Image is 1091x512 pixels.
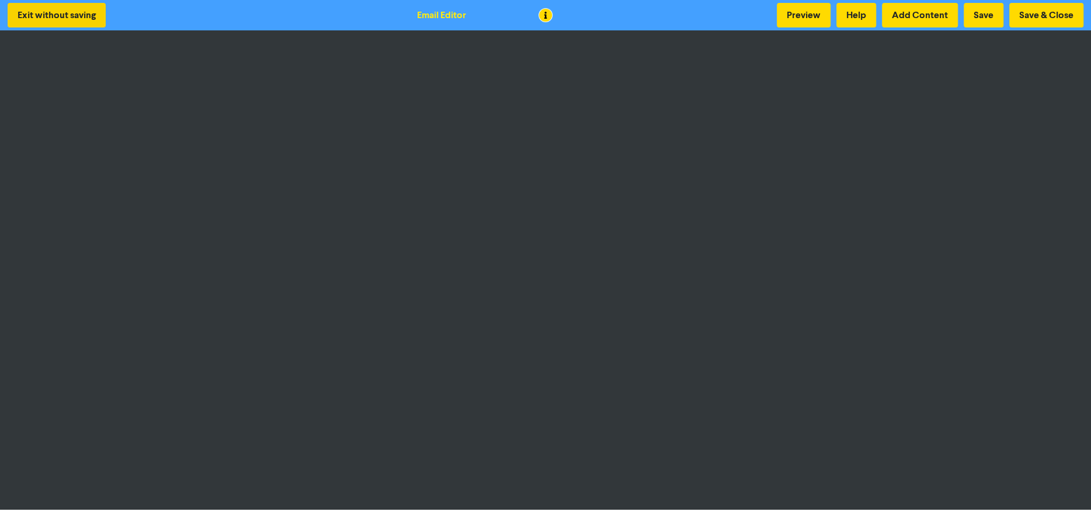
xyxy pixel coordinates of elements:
button: Exit without saving [8,3,106,27]
button: Preview [777,3,831,27]
button: Help [836,3,876,27]
button: Save [964,3,1003,27]
button: Add Content [882,3,958,27]
div: Email Editor [417,8,466,22]
button: Save & Close [1009,3,1083,27]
